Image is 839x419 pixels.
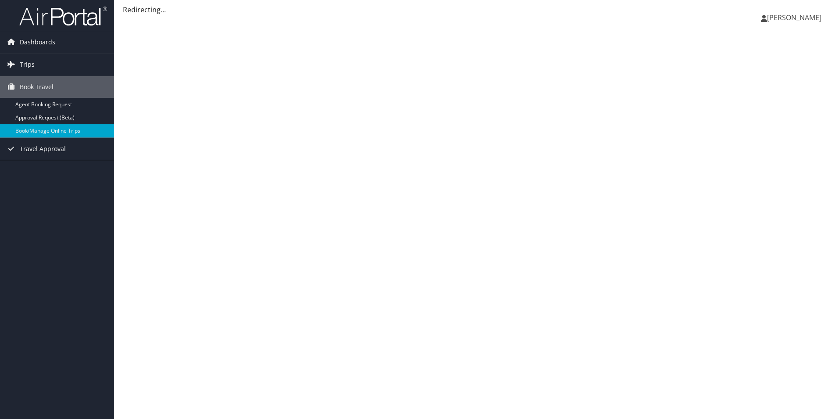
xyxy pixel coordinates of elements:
[123,4,830,15] div: Redirecting...
[19,6,107,26] img: airportal-logo.png
[20,76,54,98] span: Book Travel
[20,138,66,160] span: Travel Approval
[20,54,35,76] span: Trips
[767,13,821,22] span: [PERSON_NAME]
[20,31,55,53] span: Dashboards
[761,4,830,31] a: [PERSON_NAME]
